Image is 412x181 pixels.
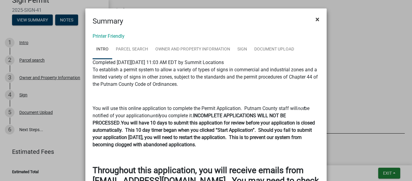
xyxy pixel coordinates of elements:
a: Intro [93,40,112,59]
a: Owner and Property Information [152,40,234,59]
strong: You will have 10 days to submit this application for review before your application is closed aut... [93,120,315,147]
span: × [315,15,319,24]
a: Printer Friendly [93,33,125,39]
span: Completed [DATE][DATE] 11:03 AM EDT by Summit Locations [93,60,224,65]
a: Parcel search [112,40,152,59]
i: not [297,105,304,111]
i: until [150,113,159,118]
h4: Summary [93,16,123,27]
button: Close [311,11,324,28]
a: Sign [234,40,251,59]
p: To establish a permit system to allow a variety of types of signs in commercial and industrial zo... [93,66,319,88]
p: You will use this online application to complete the Permit Application. Putnam County staff will... [93,105,319,148]
a: Document Upload [251,40,298,59]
